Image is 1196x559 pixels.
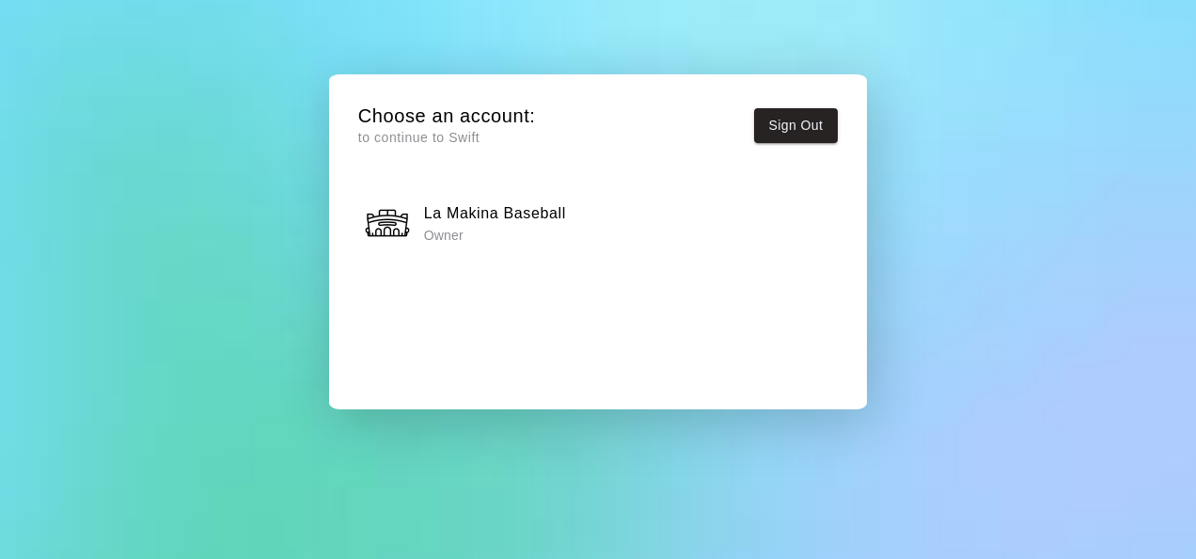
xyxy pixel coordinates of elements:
h5: Choose an account: [358,104,536,129]
button: La Makina BaseballLa Makina Baseball Owner [358,193,838,252]
h6: La Makina Baseball [424,201,566,226]
p: to continue to Swift [358,128,536,148]
button: Sign Out [754,108,839,143]
img: La Makina Baseball [364,200,411,247]
p: Owner [424,226,566,245]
